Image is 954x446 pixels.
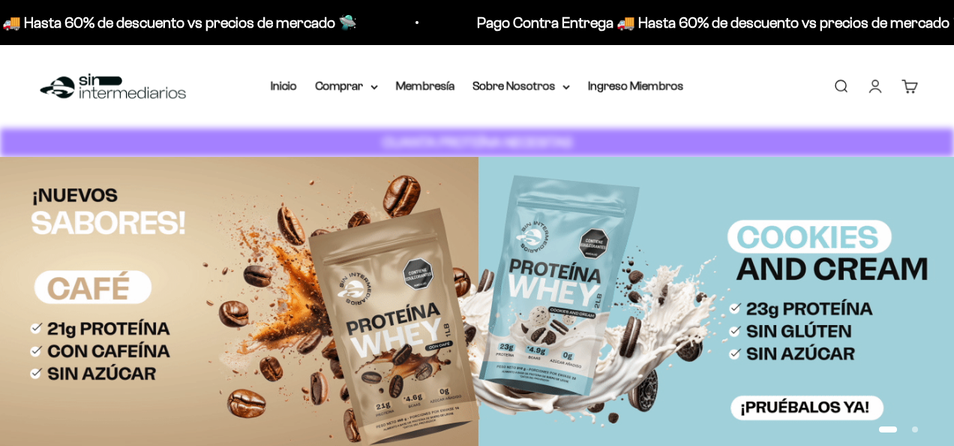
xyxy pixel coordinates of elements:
[382,134,572,150] strong: CUANTA PROTEÍNA NECESITAS
[396,80,454,92] a: Membresía
[315,77,378,96] summary: Comprar
[472,77,570,96] summary: Sobre Nosotros
[588,80,683,92] a: Ingreso Miembros
[271,80,297,92] a: Inicio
